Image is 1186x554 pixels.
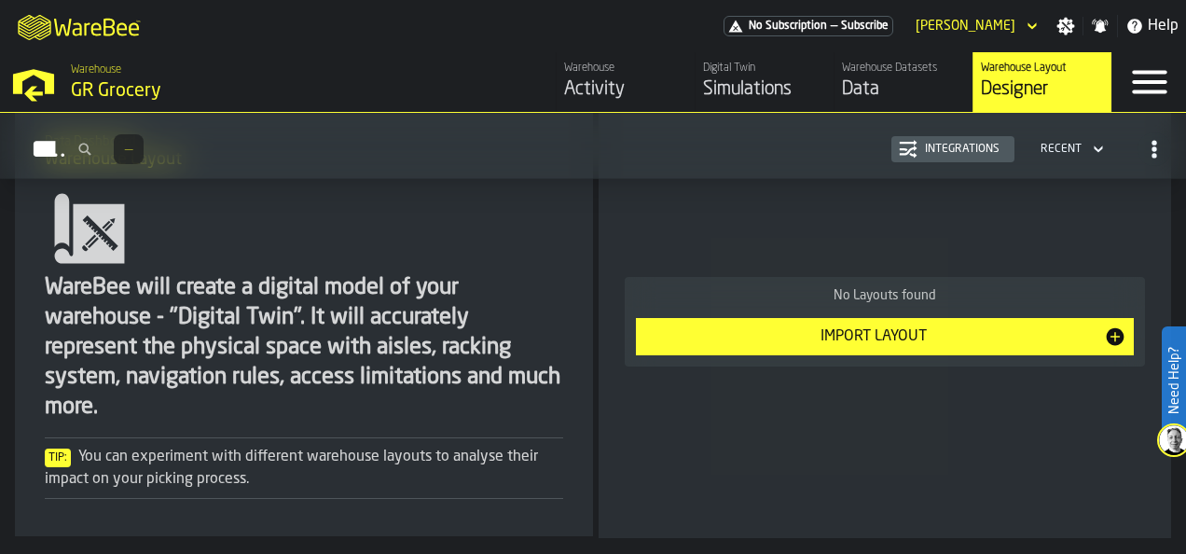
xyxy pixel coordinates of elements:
div: Simulations [703,76,826,103]
span: Help [1148,15,1179,37]
div: ItemListCard- [599,105,1171,538]
span: — [125,143,132,156]
label: Need Help? [1164,328,1184,433]
a: link-to-/wh/i/e451d98b-95f6-4604-91ff-c80219f9c36d/data [834,52,972,112]
div: Import Layout [643,325,1104,348]
div: Integrations [917,143,1007,156]
div: Activity [564,76,687,103]
button: button-Integrations [891,136,1014,162]
div: Menu Subscription [724,16,893,36]
div: ButtonLoadMore-Load More-Prev-First-Last [106,134,151,164]
div: GR Grocery [71,78,407,104]
div: DropdownMenuValue-Jessica Derkacz [916,19,1015,34]
div: Warehouse Layout [981,62,1104,75]
div: DropdownMenuValue-Jessica Derkacz [908,15,1041,37]
div: You can experiment with different warehouse layouts to analyse their impact on your picking process. [45,446,563,491]
label: button-toggle-Help [1118,15,1186,37]
span: Warehouse [71,63,121,76]
label: button-toggle-Menu [1112,52,1186,112]
div: DropdownMenuValue-4 [1033,138,1108,160]
button: button-Import Layout [636,318,1134,355]
div: ItemListCard- [15,102,593,536]
div: Designer [981,76,1104,103]
div: No Layouts found [636,288,1134,303]
label: button-toggle-Notifications [1083,17,1117,35]
span: Tip: [45,449,71,467]
div: WareBee will create a digital model of your warehouse - "Digital Twin". It will accurately repres... [45,273,563,422]
div: Warehouse Datasets [842,62,965,75]
div: Data [842,76,965,103]
span: No Subscription [749,20,827,33]
a: link-to-/wh/i/e451d98b-95f6-4604-91ff-c80219f9c36d/pricing/ [724,16,893,36]
span: Subscribe [841,20,889,33]
div: Digital Twin [703,62,826,75]
label: button-toggle-Settings [1049,17,1083,35]
a: link-to-/wh/i/e451d98b-95f6-4604-91ff-c80219f9c36d/designer [972,52,1111,112]
div: DropdownMenuValue-4 [1041,143,1082,156]
a: link-to-/wh/i/e451d98b-95f6-4604-91ff-c80219f9c36d/simulations [695,52,834,112]
div: Warehouse [564,62,687,75]
span: — [831,20,837,33]
a: link-to-/wh/i/e451d98b-95f6-4604-91ff-c80219f9c36d/feed/ [556,52,695,112]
